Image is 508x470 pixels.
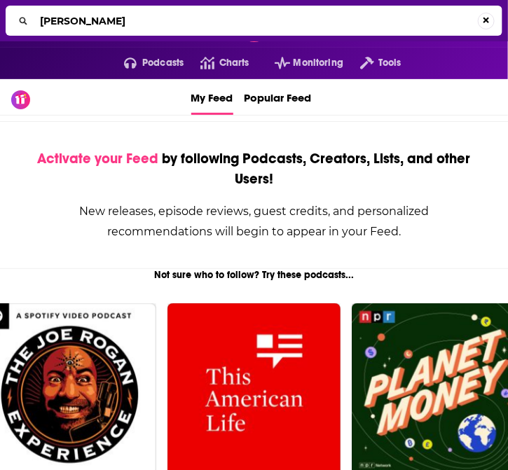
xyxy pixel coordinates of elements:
[245,82,312,113] span: Popular Feed
[34,148,474,189] div: by following Podcasts, Creators, Lists, and other Users!
[6,6,502,36] div: Search...
[191,82,233,113] span: My Feed
[343,52,401,74] button: open menu
[184,52,249,74] a: Charts
[38,150,159,167] span: Activate your Feed
[379,53,401,73] span: Tools
[34,10,478,32] input: Search...
[142,53,184,73] span: Podcasts
[191,79,233,115] a: My Feed
[245,79,312,115] a: Popular Feed
[34,201,474,242] div: New releases, episode reviews, guest credits, and personalized recommendations will begin to appe...
[219,53,249,73] span: Charts
[107,52,184,74] button: open menu
[258,52,343,74] button: open menu
[294,53,343,73] span: Monitoring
